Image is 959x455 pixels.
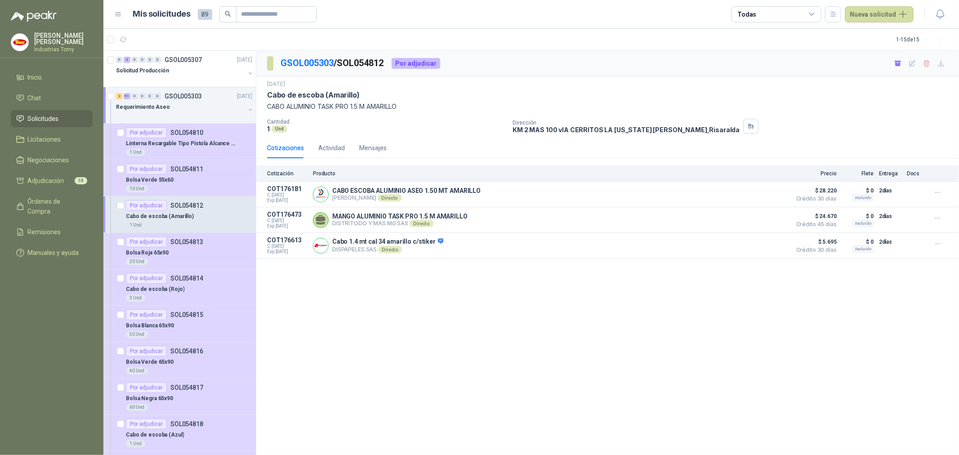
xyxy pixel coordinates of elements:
img: Logo peakr [11,11,57,22]
p: Cabo de escoba (Amarillo) [126,212,194,221]
div: Directo [378,194,401,201]
a: Por adjudicarSOL054814Cabo de escoba (Rojo)3 Und [103,269,256,306]
span: Crédito 45 días [792,222,837,227]
p: Cabo de escoba (Azul) [126,431,184,439]
p: SOL054816 [170,348,203,354]
div: 0 [139,57,146,63]
div: 3 [124,57,130,63]
p: Cantidad [267,119,505,125]
span: Exp: [DATE] [267,223,308,229]
span: Exp: [DATE] [267,249,308,254]
p: $ 0 [842,236,874,247]
a: Inicio [11,69,93,86]
div: Por adjudicar [126,236,167,247]
div: Incluido [852,194,874,201]
a: Manuales y ayuda [11,244,93,261]
a: Licitaciones [11,131,93,148]
p: COT176181 [267,185,308,192]
div: 0 [139,93,146,99]
div: 2 [116,93,123,99]
p: Docs [907,170,925,177]
span: Solicitudes [28,114,59,124]
div: Todas [737,9,756,19]
p: Bolsa Verde 55x60 [126,176,174,184]
div: 0 [154,57,161,63]
p: Dirección [513,120,740,126]
p: [DATE] [237,56,252,64]
p: COT176613 [267,236,308,244]
a: Por adjudicarSOL054815Bolsa Blanca 65x9050 Und [103,306,256,342]
p: 2 días [879,185,901,196]
span: Inicio [28,72,42,82]
div: Por adjudicar [126,273,167,284]
span: Adjudicación [28,176,64,186]
p: [DATE] [237,92,252,101]
div: Por adjudicar [126,164,167,174]
div: Mensajes [359,143,387,153]
p: SOL054815 [170,312,203,318]
a: 0 3 0 0 0 0 GSOL005307[DATE] Solicitud Producción [116,54,254,83]
p: Cabo de escoba (Amarillo) [267,90,360,100]
p: 1 [267,125,270,133]
div: Por adjudicar [126,127,167,138]
p: CABO ALUMINIO TASK PRO 1.5 M AMARILLO [267,102,948,112]
span: $ 28.220 [792,185,837,196]
span: C: [DATE] [267,192,308,198]
p: MANGO ALUMINIO TASK PRO 1.5 M AMARILLO [332,213,468,220]
span: Negociaciones [28,155,69,165]
p: Bolsa Negra 65x90 [126,394,173,403]
p: 2 días [879,211,901,222]
p: Solicitud Producción [116,67,169,75]
div: 0 [116,57,123,63]
div: 1 Und [126,222,145,229]
p: DISPAPELES SAS [332,246,443,253]
div: Por adjudicar [126,346,167,357]
span: Licitaciones [28,134,61,144]
p: Entrega [879,170,901,177]
p: Industrias Tomy [34,47,93,52]
div: 3 Und [126,294,145,302]
div: 0 [147,57,153,63]
img: Company Logo [313,238,328,253]
div: Und [272,125,287,133]
p: GSOL005303 [165,93,202,99]
a: Solicitudes [11,110,93,127]
div: 50 Und [126,331,148,338]
p: $ 0 [842,211,874,222]
h1: Mis solicitudes [133,8,191,21]
div: Incluido [852,245,874,253]
p: DISTRITODO Y MAS MG SAS [332,220,468,227]
a: 2 51 0 0 0 0 GSOL005303[DATE] Requerimiento Aseo [116,91,254,120]
div: Actividad [318,143,345,153]
div: Por adjudicar [126,200,167,211]
div: 60 Und [126,404,148,411]
p: Requerimiento Aseo [116,103,170,112]
p: CABO ESCOBA ALUMINIO ASEO 1.50 MT AMARILLO [332,187,481,194]
span: C: [DATE] [267,218,308,223]
p: COT176473 [267,211,308,218]
a: Por adjudicarSOL054817Bolsa Negra 65x9060 Und [103,379,256,415]
div: 20 Und [126,258,148,265]
div: Directo [378,246,402,253]
span: Crédito 30 días [792,196,837,201]
span: Exp: [DATE] [267,198,308,203]
span: Crédito 30 días [792,247,837,253]
a: Negociaciones [11,152,93,169]
span: Remisiones [28,227,61,237]
div: 0 [147,93,153,99]
div: 51 [124,93,130,99]
div: 1 - 15 de 15 [896,32,948,47]
span: Chat [28,93,41,103]
p: [DATE] [267,80,285,89]
div: Directo [410,220,433,227]
a: Órdenes de Compra [11,193,93,220]
div: 1 Und [126,440,145,447]
div: Incluido [852,220,874,227]
a: Por adjudicarSOL054816Bolsa Verde 65x9040 Und [103,342,256,379]
p: Cotización [267,170,308,177]
span: search [225,11,231,17]
p: GSOL005307 [165,57,202,63]
p: $ 0 [842,185,874,196]
p: SOL054813 [170,239,203,245]
p: Precio [792,170,837,177]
